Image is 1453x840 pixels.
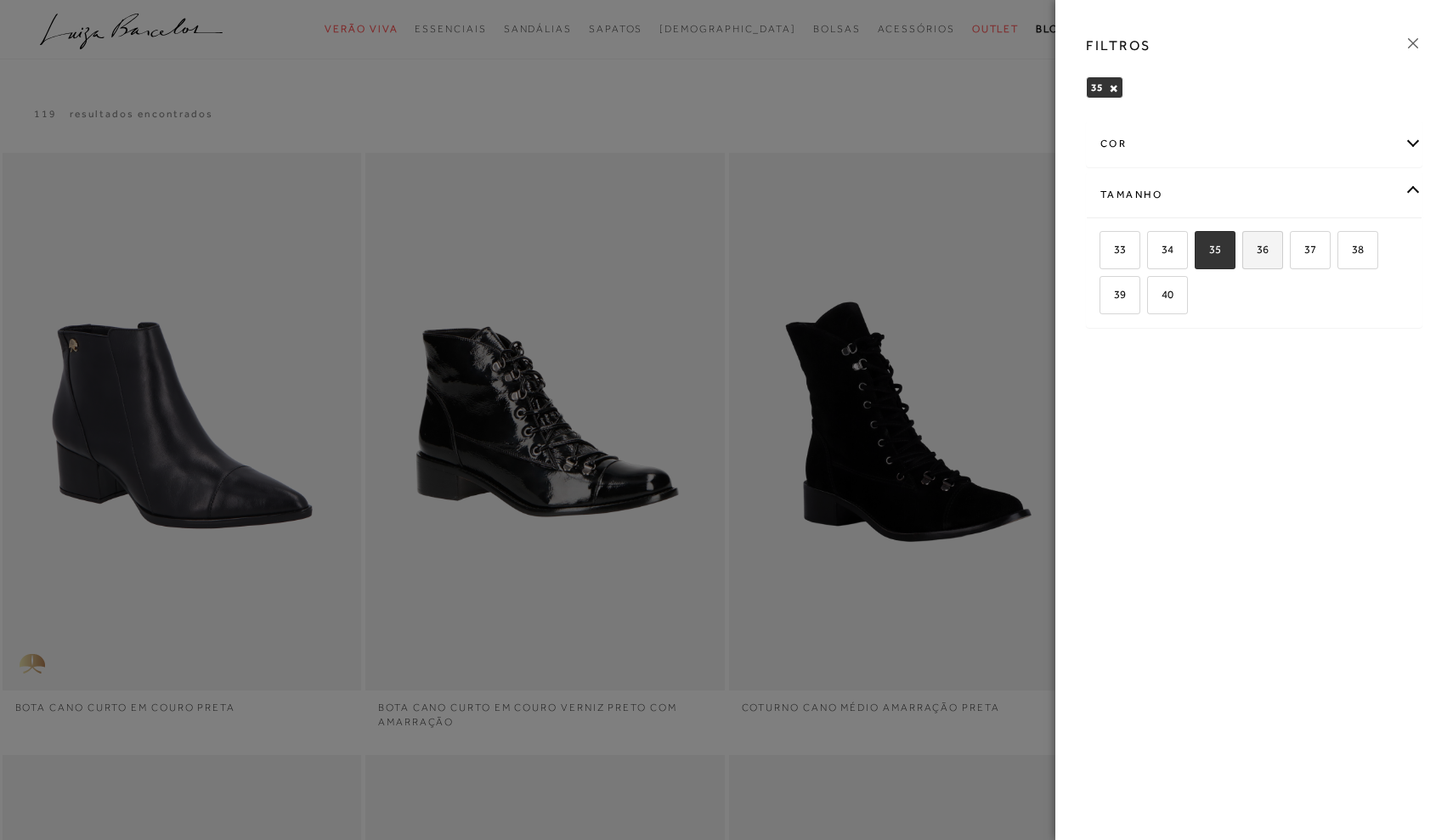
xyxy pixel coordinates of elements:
[1109,82,1118,94] button: 35 Close
[1149,288,1173,301] span: 40
[1101,288,1126,301] span: 39
[1192,244,1209,261] input: 35
[1101,243,1126,256] span: 33
[1086,36,1151,55] h3: FILTROS
[1097,244,1114,261] input: 33
[1145,289,1162,306] input: 40
[1097,289,1114,306] input: 39
[1292,243,1316,256] span: 37
[1240,244,1257,261] input: 36
[1196,243,1221,256] span: 35
[1087,121,1422,166] div: cor
[1244,243,1269,256] span: 36
[1087,172,1422,217] div: Tamanho
[1145,244,1162,261] input: 34
[1339,243,1364,256] span: 38
[1287,244,1304,261] input: 37
[1149,243,1173,256] span: 34
[1335,244,1352,261] input: 38
[1091,82,1103,93] span: 35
